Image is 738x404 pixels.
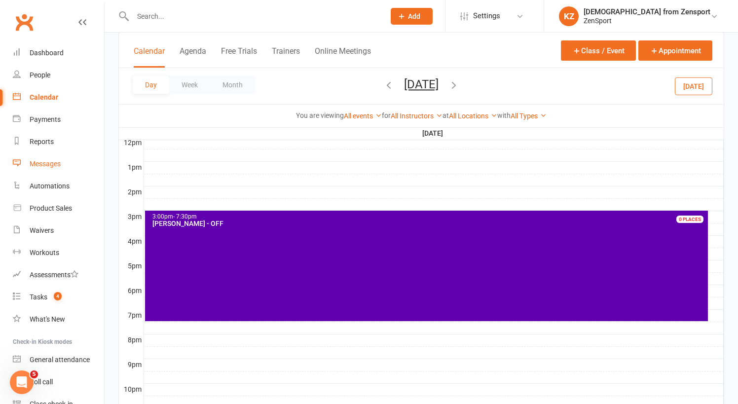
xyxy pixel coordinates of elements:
strong: for [382,111,391,119]
div: Calendar [30,93,58,101]
div: [DEMOGRAPHIC_DATA] from Zensport [584,7,710,16]
div: Messages [30,160,61,168]
th: 6pm [119,285,144,297]
a: Payments [13,109,104,131]
div: 3:00pm [152,214,706,220]
button: Calendar [134,46,165,68]
a: People [13,64,104,86]
div: People [30,71,50,79]
button: Week [169,76,210,94]
a: Tasks 4 [13,286,104,308]
div: Waivers [30,226,54,234]
div: Automations [30,182,70,190]
div: 0 PLACES [676,216,703,223]
span: 5 [30,370,38,378]
th: 5pm [119,260,144,272]
th: 2pm [119,186,144,198]
strong: with [497,111,511,119]
a: Waivers [13,220,104,242]
input: Search... [130,9,378,23]
a: Messages [13,153,104,175]
div: Assessments [30,271,78,279]
a: Workouts [13,242,104,264]
a: General attendance kiosk mode [13,349,104,371]
div: Tasks [30,293,47,301]
a: All events [344,112,382,120]
button: Free Trials [221,46,257,68]
th: 8pm [119,334,144,346]
button: Month [210,76,255,94]
button: Day [133,76,169,94]
div: What's New [30,315,65,323]
span: - 7:30pm [173,213,197,220]
button: Trainers [272,46,300,68]
button: [DATE] [675,77,712,95]
a: Assessments [13,264,104,286]
a: All Locations [449,112,497,120]
th: 1pm [119,161,144,174]
a: All Types [511,112,547,120]
div: Roll call [30,378,53,386]
button: Class / Event [561,40,636,61]
span: Add [408,12,420,20]
a: Dashboard [13,42,104,64]
button: Online Meetings [315,46,371,68]
span: [PERSON_NAME] - OFF [152,220,223,227]
div: Workouts [30,249,59,257]
div: General attendance [30,356,90,364]
div: KZ [559,6,579,26]
button: Add [391,8,433,25]
a: Roll call [13,371,104,393]
a: Product Sales [13,197,104,220]
button: Appointment [638,40,712,61]
iframe: Intercom live chat [10,370,34,394]
div: Payments [30,115,61,123]
th: 12pm [119,137,144,149]
div: ZenSport [584,16,710,25]
th: 3pm [119,211,144,223]
span: Settings [473,5,500,27]
th: 10pm [119,383,144,396]
a: Clubworx [12,10,37,35]
a: Calendar [13,86,104,109]
th: 4pm [119,235,144,248]
a: What's New [13,308,104,331]
a: Automations [13,175,104,197]
strong: You are viewing [296,111,344,119]
strong: at [443,111,449,119]
div: Reports [30,138,54,146]
a: All Instructors [391,112,443,120]
a: Reports [13,131,104,153]
span: 4 [54,292,62,300]
button: [DATE] [404,77,439,91]
button: Agenda [180,46,206,68]
div: Dashboard [30,49,64,57]
th: 7pm [119,309,144,322]
th: 9pm [119,359,144,371]
div: Product Sales [30,204,72,212]
th: [DATE] [144,127,724,140]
